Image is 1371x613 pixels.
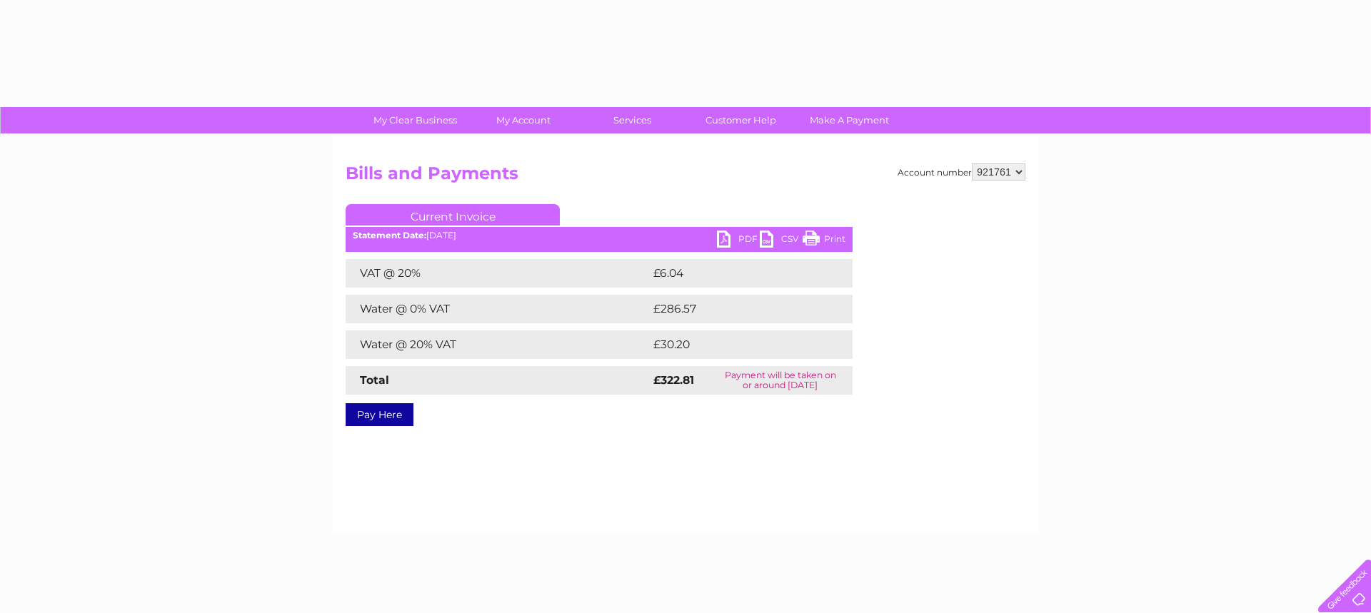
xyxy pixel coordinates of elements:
[346,330,650,359] td: Water @ 20% VAT
[650,259,820,288] td: £6.04
[346,259,650,288] td: VAT @ 20%
[356,107,474,133] a: My Clear Business
[790,107,908,133] a: Make A Payment
[346,295,650,323] td: Water @ 0% VAT
[717,230,760,251] a: PDF
[650,295,828,323] td: £286.57
[898,163,1025,181] div: Account number
[653,373,694,387] strong: £322.81
[346,403,413,426] a: Pay Here
[465,107,583,133] a: My Account
[682,107,800,133] a: Customer Help
[346,204,560,226] a: Current Invoice
[650,330,824,359] td: £30.20
[573,107,691,133] a: Services
[760,230,803,251] a: CSV
[353,230,426,240] b: Statement Date:
[346,230,853,240] div: [DATE]
[803,230,845,251] a: Print
[708,366,853,395] td: Payment will be taken on or around [DATE]
[360,373,389,387] strong: Total
[346,163,1025,191] h2: Bills and Payments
